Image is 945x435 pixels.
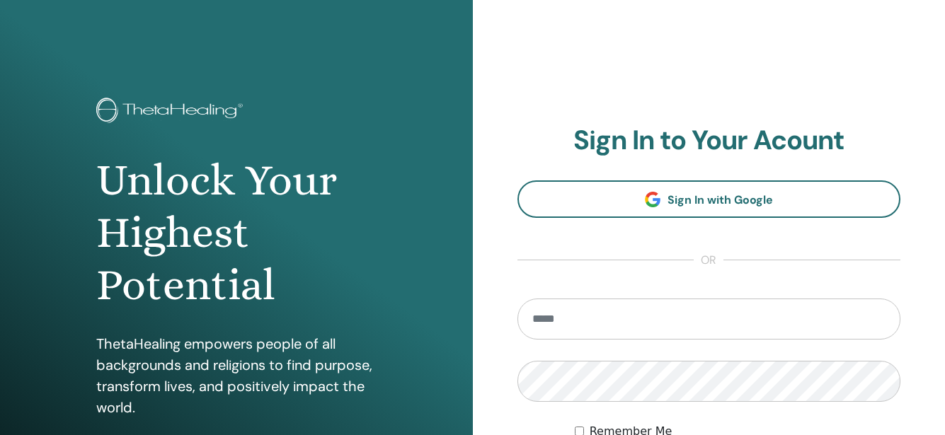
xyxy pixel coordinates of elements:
[96,333,376,418] p: ThetaHealing empowers people of all backgrounds and religions to find purpose, transform lives, a...
[668,192,773,207] span: Sign In with Google
[96,154,376,312] h1: Unlock Your Highest Potential
[517,180,901,218] a: Sign In with Google
[517,124,901,157] h2: Sign In to Your Acount
[694,252,723,269] span: or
